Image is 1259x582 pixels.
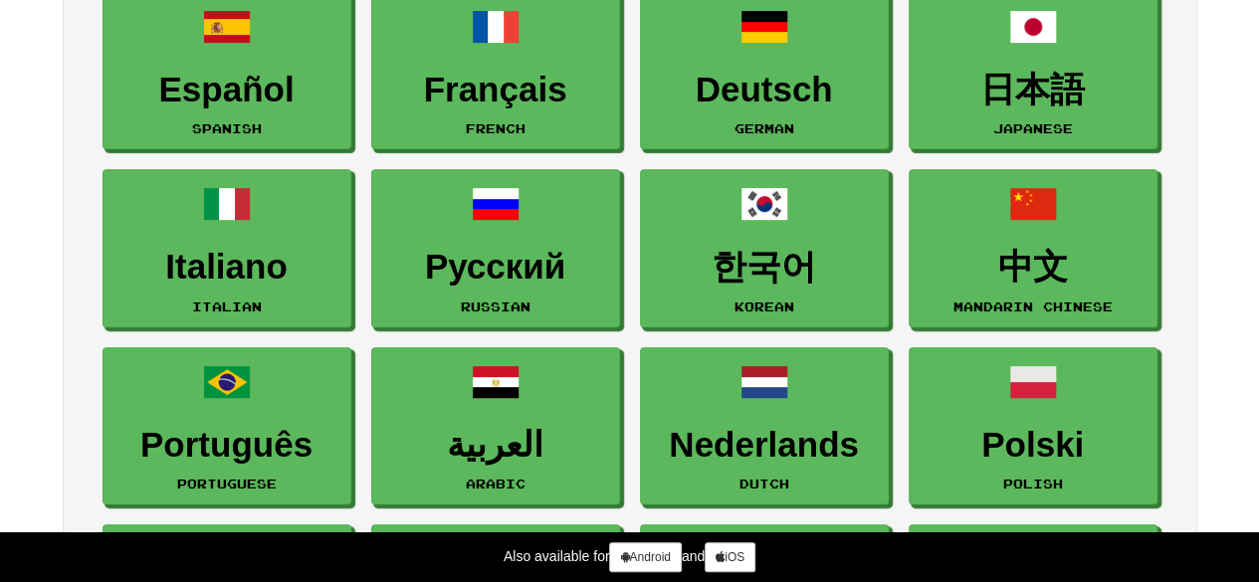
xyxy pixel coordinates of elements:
[739,477,789,490] small: Dutch
[371,169,620,327] a: РусскийRussian
[466,121,525,135] small: French
[651,426,878,465] h3: Nederlands
[705,542,755,572] a: iOS
[909,347,1157,505] a: PolskiPolish
[113,71,340,109] h3: Español
[920,71,1147,109] h3: 日本語
[734,299,794,313] small: Korean
[113,248,340,287] h3: Italiano
[103,169,351,327] a: ItalianoItalian
[993,121,1073,135] small: Japanese
[103,347,351,505] a: PortuguêsPortuguese
[466,477,525,490] small: Arabic
[734,121,794,135] small: German
[920,248,1147,287] h3: 中文
[192,121,262,135] small: Spanish
[177,477,277,490] small: Portuguese
[1003,477,1063,490] small: Polish
[953,299,1113,313] small: Mandarin Chinese
[113,426,340,465] h3: Português
[461,299,530,313] small: Russian
[920,426,1147,465] h3: Polski
[382,426,609,465] h3: العربية
[909,169,1157,327] a: 中文Mandarin Chinese
[371,347,620,505] a: العربيةArabic
[382,71,609,109] h3: Français
[651,71,878,109] h3: Deutsch
[192,299,262,313] small: Italian
[640,347,889,505] a: NederlandsDutch
[640,169,889,327] a: 한국어Korean
[609,542,681,572] a: Android
[382,248,609,287] h3: Русский
[651,248,878,287] h3: 한국어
